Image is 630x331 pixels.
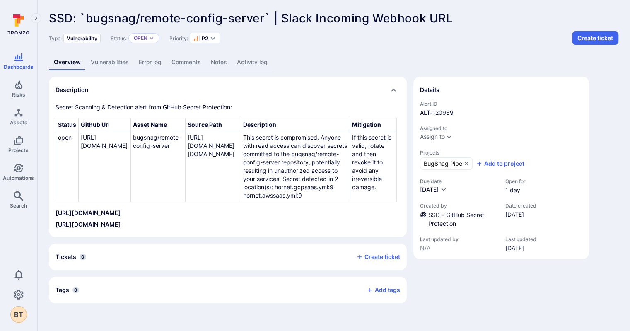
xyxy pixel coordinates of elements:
div: Collapse description [49,77,407,103]
span: Alert ID [420,101,582,107]
a: Notes [206,55,232,70]
a: BugSnag Pipe [420,157,473,170]
th: Github Url [79,118,131,131]
th: Source Path [186,118,241,131]
div: Alert tabs [49,55,618,70]
a: SSD – GitHub Secret Protection [428,211,484,227]
span: [DATE] [420,186,439,193]
a: Error log [134,55,167,70]
td: If this secret is valid, rotate and then revoke it to avoid any irreversible damage. [350,131,396,202]
span: Assigned to [420,125,582,131]
button: Expand dropdown [446,133,452,140]
span: Open for [505,178,526,184]
h2: Details [420,86,439,94]
span: Last updated by [420,236,497,242]
span: 0 [80,254,86,260]
span: 0 [72,287,79,293]
span: P2 [202,35,208,41]
button: Expand dropdown [149,36,154,41]
button: P2 [193,35,208,41]
span: Type: [49,35,62,41]
td: This secret is compromised. Anyone with read access can discover secrets committed to the bugsnag... [241,131,350,202]
a: [URL][DOMAIN_NAME] [56,221,121,228]
a: [URL][DOMAIN_NAME] [81,134,128,149]
button: [DATE] [420,186,447,194]
a: Vulnerabilities [86,55,134,70]
a: Comments [167,55,206,70]
span: ALT-120969 [420,109,582,117]
button: Assign to [420,133,445,140]
a: Activity log [232,55,273,70]
span: BugSnag Pipe [424,159,462,168]
i: Expand navigation menu [33,15,39,22]
button: Expand dropdown [210,35,216,41]
th: Asset Name [131,118,186,131]
p: Secret Scanning & Detection alert from GitHub Secret Protection: [56,103,400,111]
h2: Tags [56,286,69,294]
button: Open [134,35,147,41]
span: Projects [8,147,29,153]
span: N/A [420,244,497,252]
span: Priority: [169,35,188,41]
div: Vulnerability [63,34,101,43]
span: 1 day [505,186,526,194]
span: Dashboards [4,64,34,70]
th: Status [56,118,79,131]
button: Add tags [360,283,400,297]
section: details card [413,77,589,259]
div: Collapse tags [49,277,407,303]
a: Overview [49,55,86,70]
h2: Tickets [56,253,76,261]
span: [DATE] [505,210,536,219]
td: bugsnag/remote-config-server [131,131,186,202]
th: Description [241,118,350,131]
section: tickets card [49,244,407,270]
div: Billy Tinnes [10,306,27,323]
button: BT [10,306,27,323]
a: [URL][DOMAIN_NAME][DOMAIN_NAME] [188,134,234,157]
span: Assets [10,119,27,126]
button: Create ticket [572,31,618,45]
div: Due date field [420,178,497,194]
span: Automations [3,175,34,181]
span: Projects [420,150,582,156]
span: [DATE] [505,244,536,252]
button: Create ticket [356,253,400,261]
span: Created by [420,203,497,209]
th: Mitigation [350,118,396,131]
span: Due date [420,178,497,184]
span: Status: [111,35,127,41]
td: open [56,131,79,202]
span: Date created [505,203,536,209]
a: [URL][DOMAIN_NAME] [56,209,121,216]
span: Search [10,203,27,209]
h2: Description [56,86,89,94]
button: Expand navigation menu [31,13,41,23]
span: SSD: `bugsnag/remote-config-server` | Slack Incoming Webhook URL [49,11,453,25]
span: Last updated [505,236,536,242]
div: Collapse [49,244,407,270]
span: Risks [12,92,25,98]
button: Add to project [476,159,524,168]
